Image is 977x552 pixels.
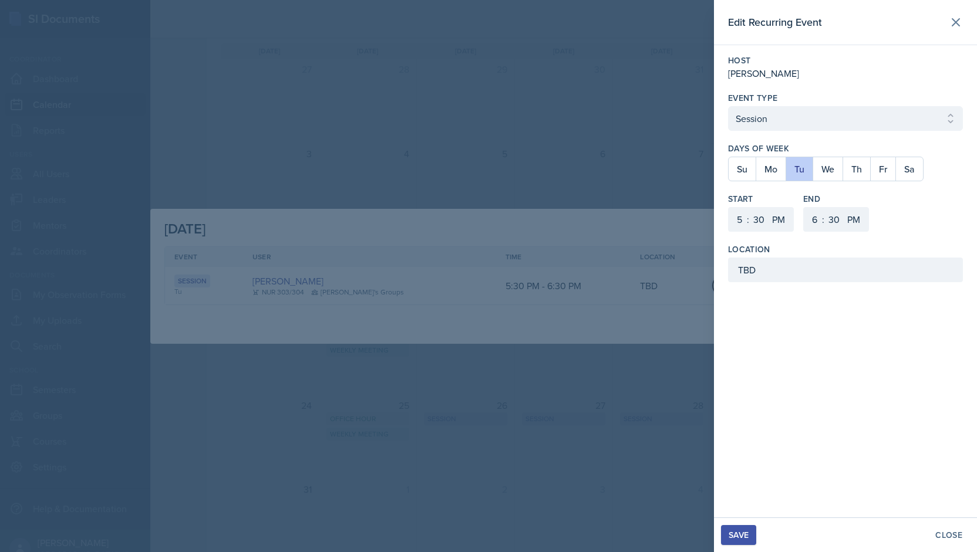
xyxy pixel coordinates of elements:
div: : [822,212,824,226]
label: Location [728,243,770,255]
div: : [747,212,749,226]
button: Tu [786,157,813,181]
div: Save [729,530,749,540]
div: Close [935,530,962,540]
label: Days of Week [728,143,963,154]
button: Close [928,525,970,545]
label: Event Type [728,92,778,104]
button: Su [729,157,756,181]
button: We [813,157,843,181]
label: Host [728,55,963,66]
label: Start [728,193,794,205]
div: [PERSON_NAME] [728,66,963,80]
h2: Edit Recurring Event [728,14,822,31]
button: Fr [870,157,895,181]
label: End [803,193,869,205]
button: Save [721,525,756,545]
button: Sa [895,157,923,181]
input: Enter location [728,258,963,282]
button: Th [843,157,870,181]
button: Mo [756,157,786,181]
